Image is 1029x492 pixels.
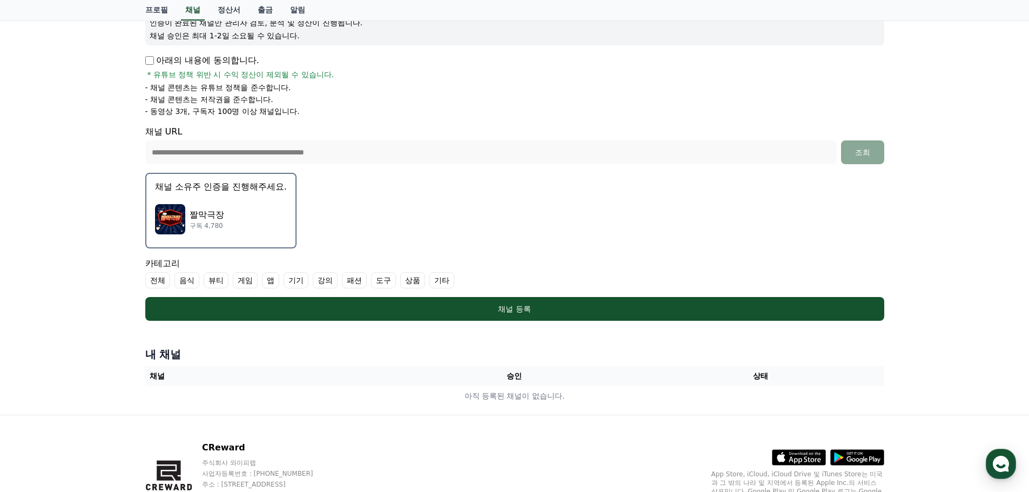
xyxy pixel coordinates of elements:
[139,342,207,369] a: 설정
[145,366,392,386] th: 채널
[145,272,170,288] label: 전체
[150,17,880,28] p: 인증이 완료된 채널만 관리자 검토, 분석 및 정산이 진행됩니다.
[145,106,300,117] p: - 동영상 3개, 구독자 100명 이상 채널입니다.
[167,304,863,314] div: 채널 등록
[145,82,291,93] p: - 채널 콘텐츠는 유튜브 정책을 준수합니다.
[145,347,884,362] h4: 내 채널
[71,342,139,369] a: 대화
[371,272,396,288] label: 도구
[391,366,637,386] th: 승인
[202,480,334,489] p: 주소 : [STREET_ADDRESS]
[429,272,454,288] label: 기타
[313,272,338,288] label: 강의
[145,125,884,164] div: 채널 URL
[34,359,41,367] span: 홈
[99,359,112,368] span: 대화
[174,272,199,288] label: 음식
[167,359,180,367] span: 설정
[150,30,880,41] p: 채널 승인은 최대 1-2일 소요될 수 있습니다.
[145,257,884,288] div: 카테고리
[262,272,279,288] label: 앱
[190,221,224,230] p: 구독 4,780
[145,54,259,67] p: 아래의 내용에 동의합니다.
[202,459,334,467] p: 주식회사 와이피랩
[284,272,308,288] label: 기기
[202,469,334,478] p: 사업자등록번호 : [PHONE_NUMBER]
[145,173,297,248] button: 채널 소유주 인증을 진행해주세요. 짤막극장 짤막극장 구독 4,780
[233,272,258,288] label: 게임
[145,297,884,321] button: 채널 등록
[845,147,880,158] div: 조회
[145,94,273,105] p: - 채널 콘텐츠는 저작권을 준수합니다.
[147,69,334,80] span: * 유튜브 정책 위반 시 수익 정산이 제외될 수 있습니다.
[400,272,425,288] label: 상품
[841,140,884,164] button: 조회
[202,441,334,454] p: CReward
[204,272,228,288] label: 뷰티
[3,342,71,369] a: 홈
[190,208,224,221] p: 짤막극장
[155,180,287,193] p: 채널 소유주 인증을 진행해주세요.
[145,386,884,406] td: 아직 등록된 채널이 없습니다.
[637,366,884,386] th: 상태
[155,204,185,234] img: 짤막극장
[342,272,367,288] label: 패션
